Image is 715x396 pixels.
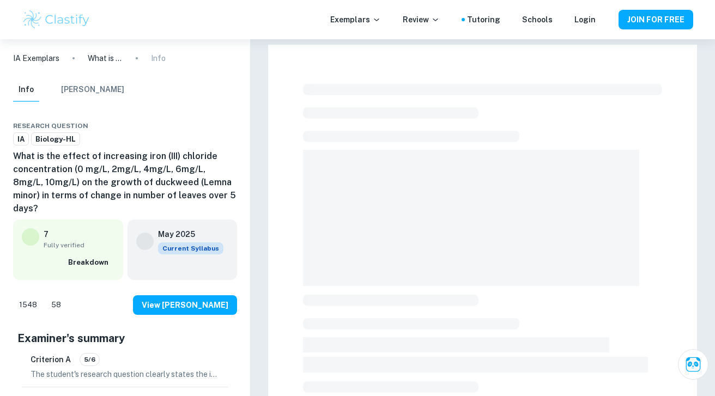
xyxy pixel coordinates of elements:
[158,242,223,254] div: This exemplar is based on the current syllabus. Feel free to refer to it for inspiration/ideas wh...
[13,132,29,146] a: IA
[207,119,215,132] div: Download
[522,14,553,26] a: Schools
[44,228,49,240] p: 7
[158,228,215,240] h6: May 2025
[45,296,67,314] div: Dislike
[158,242,223,254] span: Current Syllabus
[32,134,80,145] span: Biology-HL
[678,349,708,380] button: Ask Clai
[217,119,226,132] div: Bookmark
[13,52,59,64] a: IA Exemplars
[403,14,440,26] p: Review
[330,14,381,26] p: Exemplars
[13,78,39,102] button: Info
[22,9,91,31] img: Clastify logo
[228,119,237,132] div: Report issue
[61,78,124,102] button: [PERSON_NAME]
[13,296,43,314] div: Like
[13,121,88,131] span: Research question
[88,52,123,64] p: What is the effect of increasing iron (III) chloride concentration (0 mg/L, 2mg/L, 4mg/L, 6mg/L, ...
[467,14,500,26] a: Tutoring
[44,240,114,250] span: Fully verified
[31,354,71,365] h6: Criterion A
[31,132,80,146] a: Biology-HL
[13,300,43,310] span: 1548
[31,368,220,380] p: The student's research question clearly states the independent and dependent variables, along wit...
[13,150,237,215] h6: What is the effect of increasing iron (III) chloride concentration (0 mg/L, 2mg/L, 4mg/L, 6mg/L, ...
[574,14,596,26] a: Login
[17,330,233,346] h5: Examiner's summary
[14,134,28,145] span: IA
[151,52,166,64] p: Info
[65,254,114,271] button: Breakdown
[80,355,99,364] span: 5/6
[619,10,693,29] button: JOIN FOR FREE
[45,300,67,310] span: 58
[604,17,610,22] button: Help and Feedback
[196,119,204,132] div: Share
[133,295,237,315] button: View [PERSON_NAME]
